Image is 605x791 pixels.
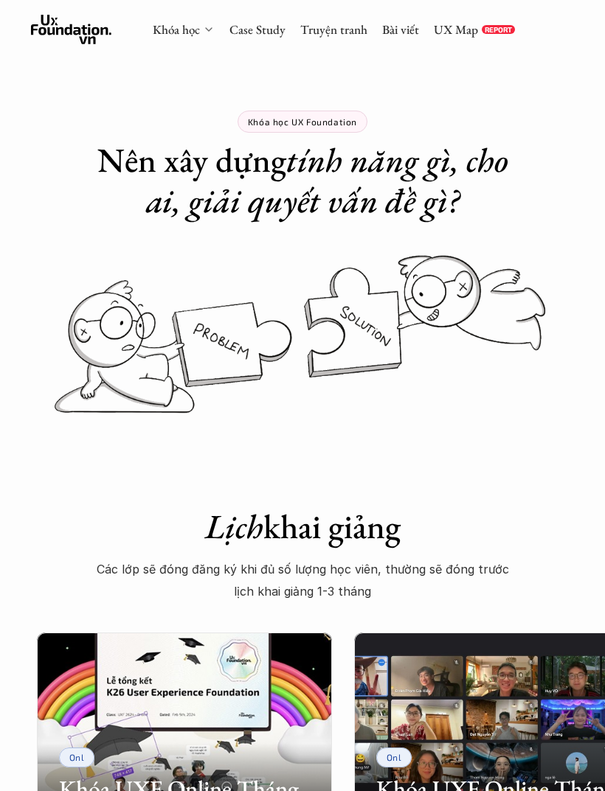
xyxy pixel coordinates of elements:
[300,21,367,38] a: Truyện tranh
[229,21,286,38] a: Case Study
[91,140,514,221] h1: Nên xây dựng
[91,506,514,547] h1: khai giảng
[205,504,263,548] em: Lịch
[485,25,512,34] p: REPORT
[248,116,357,127] p: Khóa học UX Foundation
[434,21,478,38] a: UX Map
[91,558,514,603] p: Các lớp sẽ đóng đăng ký khi đủ số lượng học viên, thường sẽ đóng trước lịch khai giảng 1-3 tháng
[69,752,85,762] p: Onl
[387,752,402,762] p: Onl
[482,25,515,34] a: REPORT
[146,138,516,223] em: tính năng gì, cho ai, giải quyết vấn đề gì?
[382,21,419,38] a: Bài viết
[153,21,200,38] a: Khóa học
